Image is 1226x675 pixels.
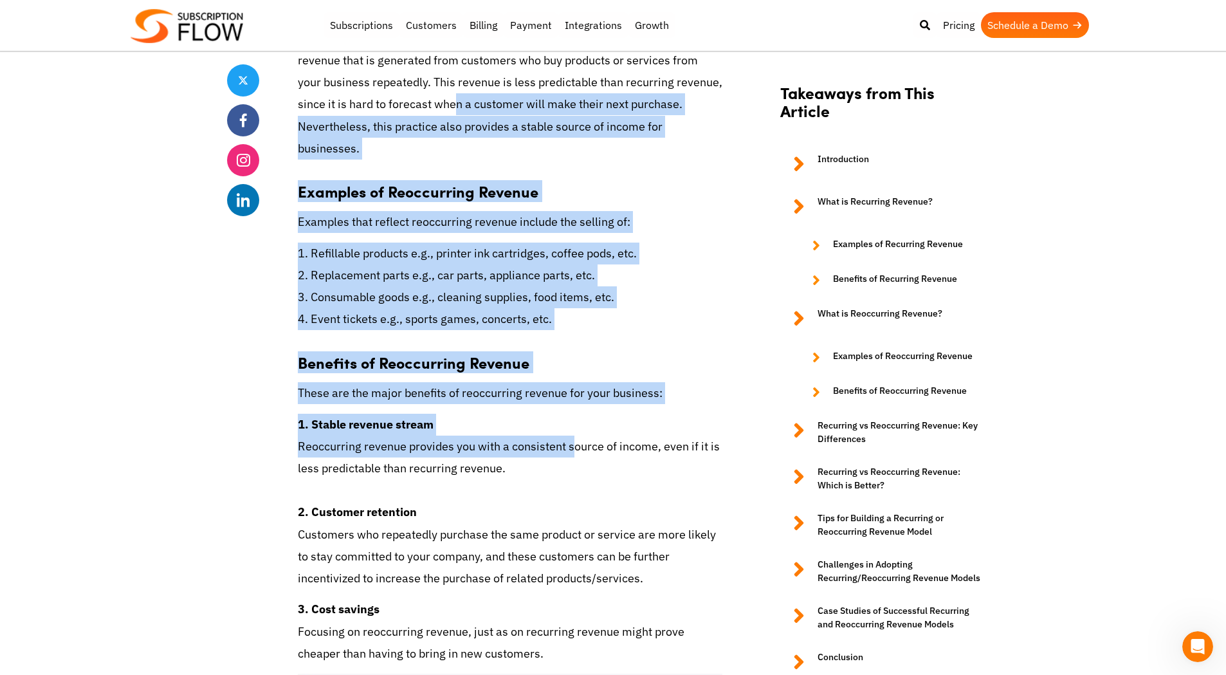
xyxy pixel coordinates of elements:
a: What is Reoccurring Revenue? [780,307,986,330]
a: Introduction [780,153,986,176]
a: Benefits of Recurring Revenue [800,272,986,288]
a: Billing [463,12,504,38]
p: These are the major benefits of reoccurring revenue for your business: [298,382,722,404]
a: Customers [399,12,463,38]
a: Challenges in Adopting Recurring/Reoccurring Revenue Models [780,558,986,585]
a: Pricing [937,12,981,38]
iframe: Intercom live chat [1182,631,1213,662]
p: Reoccurring revenue provides you with a consistent source of income, even if it is less predictab... [298,414,722,590]
a: Growth [628,12,675,38]
a: Conclusion [780,651,986,674]
strong: 3. Cost savings [298,602,380,616]
strong: 2. Customer retention [298,504,417,519]
a: Schedule a Demo [981,12,1089,38]
a: Benefits of Reoccurring Revenue [800,384,986,400]
p: 1. Refillable products e.g., printer ink cartridges, coffee pods, etc. 2. Replacement parts e.g.,... [298,243,722,331]
a: Integrations [558,12,628,38]
a: Examples of Recurring Revenue [800,237,986,253]
a: Tips for Building a Recurring or Reoccurring Revenue Model [780,512,986,539]
h3: Examples of Reoccurring Revenue [298,169,722,201]
a: Examples of Reoccurring Revenue [800,349,986,365]
a: Subscriptions [324,12,399,38]
p: Focusing on reoccurring revenue, just as on recurring revenue might prove cheaper than having to ... [298,598,722,665]
h2: Takeaways from This Article [780,83,986,133]
a: Case Studies of Successful Recurring and Reoccurring Revenue Models [780,604,986,631]
a: Recurring vs Reoccurring Revenue: Which is Better? [780,465,986,492]
p: Reoccurring revenue is revenue that is collected via one-time purchases that happen continually o... [298,6,722,160]
img: Subscriptionflow [131,9,243,43]
a: What is Recurring Revenue? [780,195,986,218]
a: Payment [504,12,558,38]
p: Examples that reflect reoccurring revenue include the selling of: [298,211,722,233]
a: Recurring vs Reoccurring Revenue: Key Differences [780,419,986,446]
h3: Benefits of Reoccurring Revenue [298,340,722,372]
strong: 1. Stable revenue stream [298,417,434,432]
